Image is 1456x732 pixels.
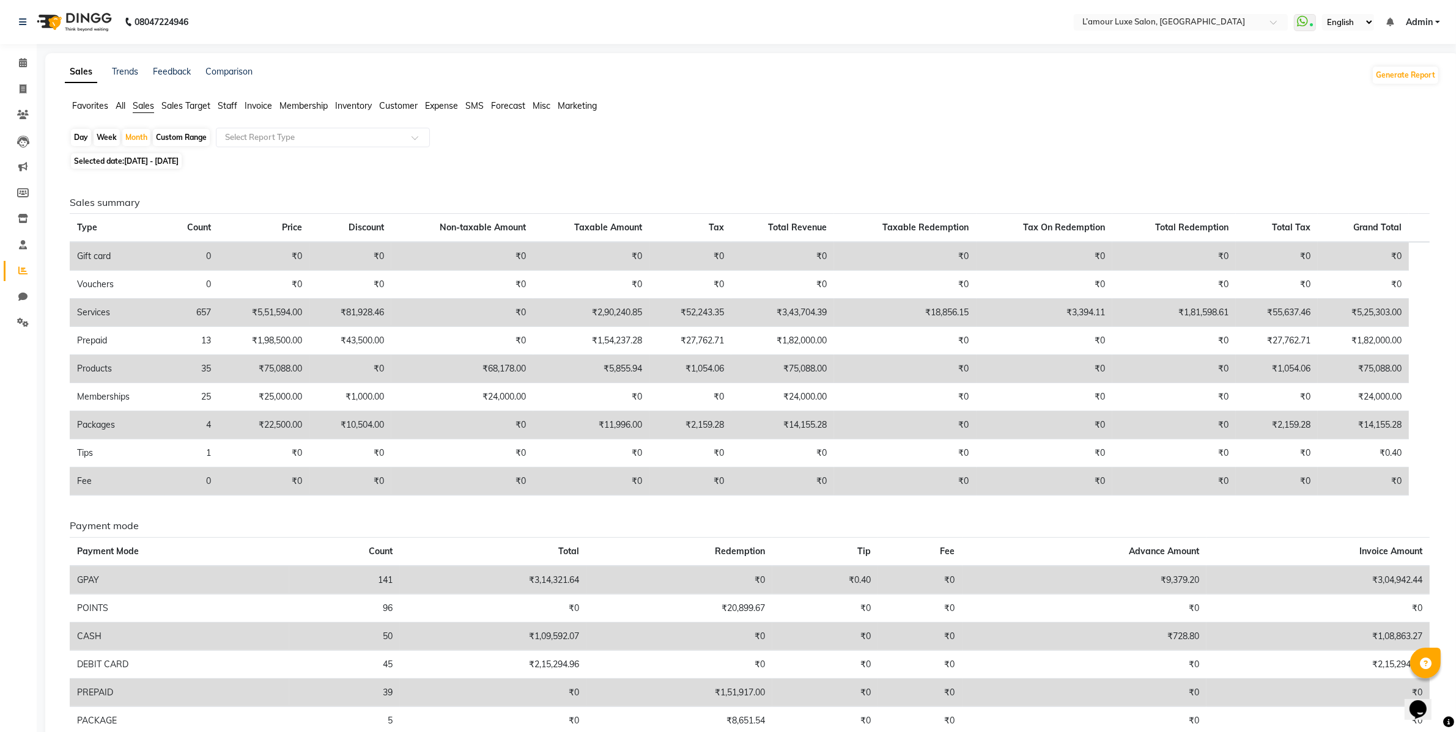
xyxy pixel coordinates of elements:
span: Discount [349,222,384,233]
td: ₹1,054.06 [649,355,731,383]
td: ₹0 [391,299,533,327]
a: Comparison [205,66,253,77]
td: DEBIT CARD [70,650,289,678]
td: ₹1,08,863.27 [1207,622,1430,650]
td: ₹0 [1236,383,1318,411]
td: PREPAID [70,678,289,706]
td: ₹0 [391,411,533,439]
td: ₹0 [309,355,391,383]
td: ₹0 [533,383,649,411]
td: ₹0 [391,327,533,355]
td: ₹0 [218,439,309,467]
span: Taxable Redemption [883,222,969,233]
td: ₹1,054.06 [1236,355,1318,383]
span: Tip [857,546,871,557]
td: ₹0 [218,242,309,271]
td: ₹0 [772,650,878,678]
td: ₹75,088.00 [731,355,835,383]
td: ₹0 [977,439,1112,467]
td: ₹14,155.28 [1318,411,1409,439]
td: ₹1,98,500.00 [218,327,309,355]
div: Custom Range [153,129,210,146]
td: ₹0 [649,242,731,271]
iframe: chat widget [1405,683,1444,720]
span: Customer [379,100,418,111]
span: Payment Mode [77,546,139,557]
span: Sales [133,100,154,111]
span: Forecast [491,100,525,111]
td: ₹0 [309,467,391,496]
td: ₹0 [586,622,773,650]
td: ₹1,82,000.00 [1318,327,1409,355]
td: ₹0 [1236,467,1318,496]
td: 45 [289,650,400,678]
td: ₹0 [400,678,586,706]
td: ₹3,394.11 [977,299,1112,327]
span: Redemption [715,546,765,557]
td: ₹0 [309,271,391,299]
td: ₹0 [834,271,976,299]
td: ₹0 [400,594,586,622]
div: Month [122,129,150,146]
td: ₹9,379.20 [963,566,1207,595]
td: ₹2,15,294.96 [1207,650,1430,678]
td: ₹2,90,240.85 [533,299,649,327]
td: ₹0 [1207,678,1430,706]
td: ₹0 [1236,242,1318,271]
td: ₹0 [1236,439,1318,467]
td: ₹11,996.00 [533,411,649,439]
td: ₹0 [391,467,533,496]
td: ₹0 [1318,467,1409,496]
td: ₹22,500.00 [218,411,309,439]
td: Fee [70,467,164,496]
span: Total Redemption [1155,222,1229,233]
td: ₹0 [309,242,391,271]
span: Total Revenue [768,222,827,233]
td: ₹20,899.67 [586,594,773,622]
td: ₹0 [533,242,649,271]
td: 13 [164,327,219,355]
td: ₹0 [731,439,835,467]
td: ₹27,762.71 [1236,327,1318,355]
td: ₹5,25,303.00 [1318,299,1409,327]
td: ₹0 [772,678,878,706]
span: Type [77,222,97,233]
td: 1 [164,439,219,467]
td: ₹5,855.94 [533,355,649,383]
td: ₹728.80 [963,622,1207,650]
td: ₹0 [834,242,976,271]
td: ₹0 [1112,327,1236,355]
a: Trends [112,66,138,77]
td: ₹0 [834,383,976,411]
td: ₹0 [1112,383,1236,411]
span: Inventory [335,100,372,111]
td: CASH [70,622,289,650]
td: Tips [70,439,164,467]
td: ₹0 [533,467,649,496]
span: Fee [940,546,955,557]
span: Sales Target [161,100,210,111]
td: ₹2,15,294.96 [400,650,586,678]
td: 39 [289,678,400,706]
td: ₹0 [772,622,878,650]
td: 0 [164,467,219,496]
td: GPAY [70,566,289,595]
td: ₹0 [1112,271,1236,299]
h6: Payment mode [70,520,1430,532]
td: ₹81,928.46 [309,299,391,327]
td: ₹0 [963,678,1207,706]
span: Grand Total [1353,222,1402,233]
td: ₹0 [878,594,963,622]
button: Generate Report [1373,67,1438,84]
img: logo [31,5,115,39]
td: Gift card [70,242,164,271]
td: ₹0.40 [772,566,878,595]
td: Services [70,299,164,327]
span: Non-taxable Amount [440,222,526,233]
a: Sales [65,61,97,83]
td: ₹0 [586,650,773,678]
td: ₹0 [533,439,649,467]
td: ₹5,51,594.00 [218,299,309,327]
td: ₹1,54,237.28 [533,327,649,355]
div: Week [94,129,120,146]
